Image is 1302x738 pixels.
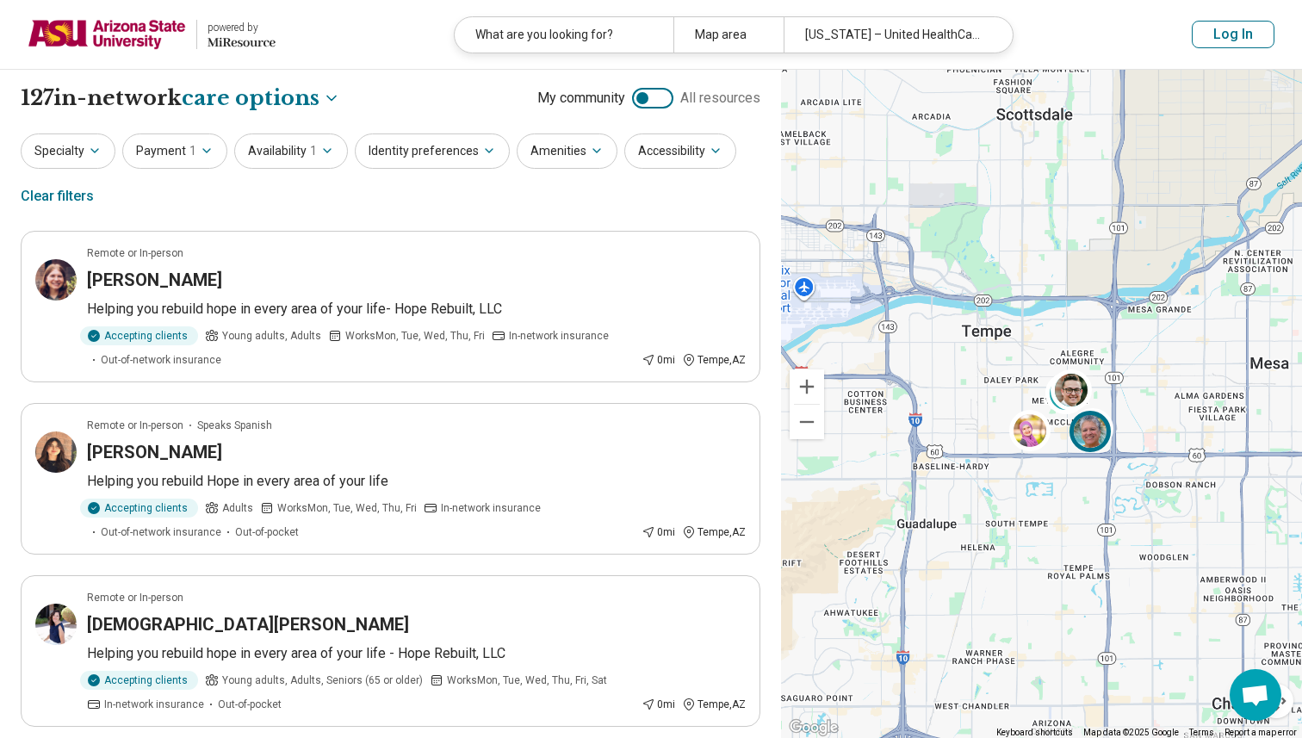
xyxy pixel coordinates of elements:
button: Care options [182,84,340,113]
button: Identity preferences [355,133,510,169]
div: Accepting clients [80,326,198,345]
h3: [DEMOGRAPHIC_DATA][PERSON_NAME] [87,612,409,636]
button: Availability1 [234,133,348,169]
button: Zoom out [790,405,824,439]
span: Map data ©2025 Google [1083,728,1179,737]
span: Out-of-network insurance [101,352,221,368]
a: Report a map error [1224,728,1297,737]
div: Clear filters [21,176,94,217]
p: Helping you rebuild hope in every area of your life - Hope Rebuilt, LLC [87,643,746,664]
div: What are you looking for? [455,17,673,53]
span: Out-of-pocket [235,524,299,540]
div: Open chat [1230,669,1281,721]
div: 0 mi [642,697,675,712]
div: Map area [673,17,783,53]
h3: [PERSON_NAME] [87,268,222,292]
span: My community [537,88,625,109]
div: 0 mi [642,524,675,540]
div: Tempe , AZ [682,352,746,368]
p: Helping you rebuild hope in every area of your life- Hope Rebuilt, LLC [87,299,746,319]
span: In-network insurance [104,697,204,712]
div: powered by [208,20,276,35]
div: Accepting clients [80,499,198,518]
span: Works Mon, Tue, Wed, Thu, Fri [277,500,417,516]
button: Log In [1192,21,1274,48]
button: Specialty [21,133,115,169]
span: Works Mon, Tue, Wed, Thu, Fri [345,328,485,344]
button: Zoom in [790,369,824,404]
p: Remote or In-person [87,590,183,605]
img: Arizona State University [28,14,186,55]
span: Young adults, Adults [222,328,321,344]
h1: 127 in-network [21,84,340,113]
div: Accepting clients [80,671,198,690]
div: Tempe , AZ [682,697,746,712]
span: Out-of-network insurance [101,524,221,540]
span: Out-of-pocket [218,697,282,712]
button: Accessibility [624,133,736,169]
span: 1 [189,142,196,160]
a: Arizona State Universitypowered by [28,14,276,55]
div: 2 [1072,407,1113,449]
p: Remote or In-person [87,418,183,433]
span: Speaks Spanish [197,418,272,433]
button: Payment1 [122,133,227,169]
a: Terms (opens in new tab) [1189,728,1214,737]
div: 4 [1045,372,1087,413]
span: care options [182,84,319,113]
span: 1 [310,142,317,160]
button: Amenities [517,133,617,169]
p: Remote or In-person [87,245,183,261]
div: Tempe , AZ [682,524,746,540]
p: Helping you rebuild Hope in every area of your life [87,471,746,492]
span: Young adults, Adults, Seniors (65 or older) [222,673,423,688]
span: In-network insurance [441,500,541,516]
span: Adults [222,500,253,516]
span: Works Mon, Tue, Wed, Thu, Fri, Sat [447,673,607,688]
div: 0 mi [642,352,675,368]
div: [US_STATE] – United HealthCare Student Resources [784,17,1002,53]
span: All resources [680,88,760,109]
span: In-network insurance [509,328,609,344]
h3: [PERSON_NAME] [87,440,222,464]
